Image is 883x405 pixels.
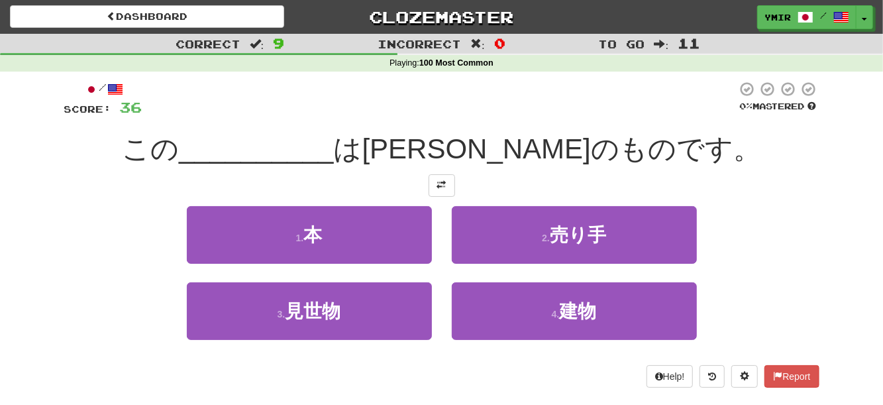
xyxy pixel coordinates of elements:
span: : [250,38,264,50]
small: 2 . [542,233,550,243]
span: 見世物 [285,301,340,321]
a: Clozemaster [304,5,578,29]
span: 建物 [559,301,596,321]
span: 売り手 [550,225,606,245]
a: Dashboard [10,5,284,28]
span: Correct [176,37,240,50]
span: / [820,11,827,20]
span: To go [599,37,645,50]
span: 本 [303,225,322,245]
button: 1.本 [187,206,432,264]
button: Report [764,365,819,388]
span: : [654,38,669,50]
button: 4.建物 [452,282,697,340]
span: 11 [678,35,700,51]
small: 1 . [296,233,304,243]
div: / [64,81,142,97]
button: Help! [647,365,694,388]
a: ymir / [757,5,857,29]
div: Mastered [737,101,819,113]
button: 2.売り手 [452,206,697,264]
button: Round history (alt+y) [700,365,725,388]
span: は[PERSON_NAME]のものです。 [334,133,761,164]
span: Incorrect [378,37,461,50]
small: 4 . [552,309,560,319]
span: 9 [273,35,284,51]
span: 0 % [740,101,753,111]
span: 0 [494,35,505,51]
span: __________ [179,133,334,164]
span: ymir [764,11,791,23]
strong: 100 Most Common [419,58,493,68]
small: 3 . [278,309,286,319]
button: 3.見世物 [187,282,432,340]
span: : [470,38,485,50]
button: Toggle translation (alt+t) [429,174,455,197]
span: 36 [120,99,142,115]
span: Score: [64,103,112,115]
span: この [122,133,179,164]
